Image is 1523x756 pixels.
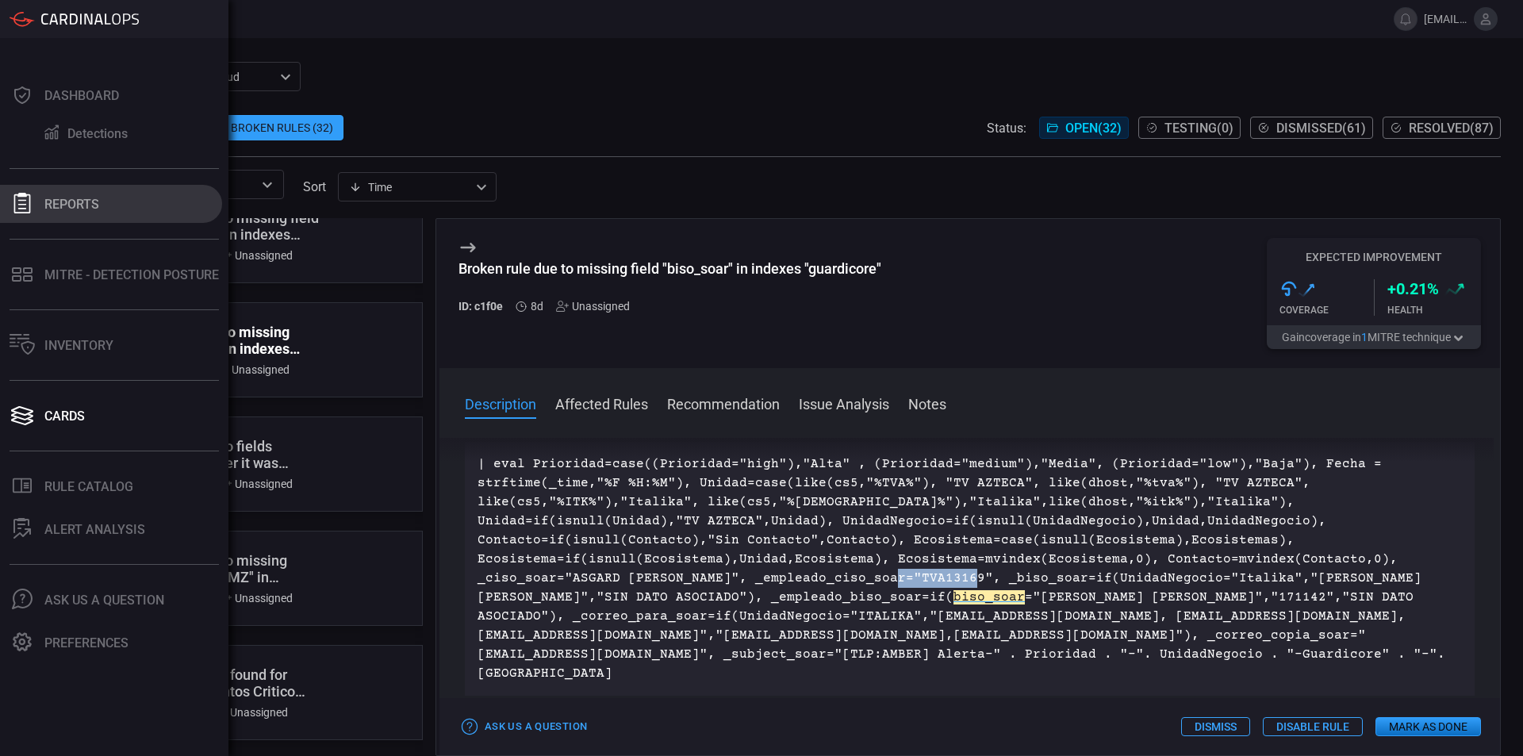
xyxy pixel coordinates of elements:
[349,179,471,195] div: Time
[216,363,290,376] div: Unassigned
[256,174,278,196] button: Open
[1250,117,1373,139] button: Dismissed(61)
[303,179,326,194] label: sort
[953,590,1025,604] em: biso_soar
[1409,121,1494,136] span: Resolved ( 87 )
[458,715,591,739] button: Ask Us a Question
[555,393,648,413] button: Affected Rules
[44,338,113,353] div: Inventory
[458,300,503,313] h5: ID: c1f0e
[667,393,780,413] button: Recommendation
[44,522,145,537] div: ALERT ANALYSIS
[44,88,119,103] div: Dashboard
[1263,717,1363,736] button: Disable Rule
[465,393,536,413] button: Description
[1267,325,1481,349] button: Gaincoverage in1MITRE technique
[1267,251,1481,263] h5: Expected Improvement
[908,393,946,413] button: Notes
[478,455,1462,683] p: | eval Prioridad=case((Prioridad="high"),"Alta" , (Prioridad="medium"),"Media", (Prioridad="low")...
[219,249,293,262] div: Unassigned
[556,300,630,313] div: Unassigned
[44,479,133,494] div: Rule Catalog
[221,115,343,140] div: Broken Rules (32)
[1279,305,1374,316] div: Coverage
[214,706,288,719] div: Unassigned
[44,409,85,424] div: Cards
[1387,305,1482,316] div: Health
[219,592,293,604] div: Unassigned
[1164,121,1233,136] span: Testing ( 0 )
[987,121,1026,136] span: Status:
[1039,117,1129,139] button: Open(32)
[219,478,293,490] div: Unassigned
[1424,13,1467,25] span: [EMAIL_ADDRESS][DOMAIN_NAME]
[1383,117,1501,139] button: Resolved(87)
[44,267,219,282] div: MITRE - Detection Posture
[1375,717,1481,736] button: Mark as Done
[1138,117,1241,139] button: Testing(0)
[1181,717,1250,736] button: Dismiss
[67,126,128,141] div: Detections
[799,393,889,413] button: Issue Analysis
[1276,121,1366,136] span: Dismissed ( 61 )
[1361,331,1368,343] span: 1
[1387,279,1439,298] h3: + 0.21 %
[44,593,164,608] div: Ask Us A Question
[1065,121,1122,136] span: Open ( 32 )
[44,197,99,212] div: Reports
[458,260,881,277] div: Broken rule due to missing field "biso_soar" in indexes "guardicore"
[531,300,543,313] span: Aug 07, 2025 1:17 AM
[44,635,129,650] div: Preferences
